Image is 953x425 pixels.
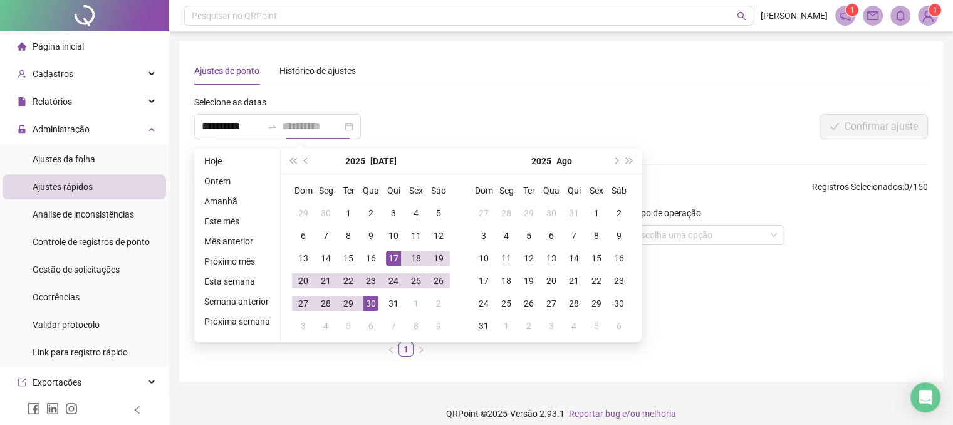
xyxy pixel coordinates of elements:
[363,318,378,333] div: 6
[521,318,536,333] div: 2
[518,292,540,315] td: 2025-08-26
[499,228,514,243] div: 4
[472,270,495,292] td: 2025-08-17
[296,273,311,288] div: 20
[267,122,277,132] span: swap-right
[296,251,311,266] div: 13
[199,234,275,249] li: Mês anterior
[563,202,585,224] td: 2025-07-31
[386,228,401,243] div: 10
[431,206,446,221] div: 5
[409,206,424,221] div: 4
[33,347,128,357] span: Link para registro rápido
[315,247,337,270] td: 2025-07-14
[33,41,84,51] span: Página inicial
[382,247,405,270] td: 2025-07-17
[383,342,398,357] button: left
[563,179,585,202] th: Qui
[386,296,401,311] div: 31
[405,247,427,270] td: 2025-07-18
[33,265,120,275] span: Gestão de solicitações
[612,206,627,221] div: 2
[544,228,559,243] div: 6
[405,224,427,247] td: 2025-07-11
[566,318,581,333] div: 4
[540,315,563,337] td: 2025-09-03
[623,149,637,174] button: super-next-year
[812,180,928,200] span: : 0 / 150
[417,346,425,354] span: right
[399,342,413,356] a: 1
[363,206,378,221] div: 2
[33,97,72,107] span: Relatórios
[476,318,491,333] div: 31
[315,224,337,247] td: 2025-07-07
[345,149,365,174] button: year panel
[895,10,906,21] span: bell
[199,154,275,169] li: Hoje
[427,270,450,292] td: 2025-07-26
[199,214,275,229] li: Este mês
[585,179,608,202] th: Sex
[337,202,360,224] td: 2025-07-01
[409,273,424,288] div: 25
[133,406,142,414] span: left
[315,179,337,202] th: Seg
[33,154,95,164] span: Ajustes da folha
[585,315,608,337] td: 2025-09-05
[495,270,518,292] td: 2025-08-18
[540,292,563,315] td: 2025-08-27
[499,206,514,221] div: 28
[544,251,559,266] div: 13
[405,179,427,202] th: Sex
[370,149,397,174] button: month panel
[405,202,427,224] td: 2025-07-04
[18,70,26,78] span: user-add
[383,342,398,357] li: Página anterior
[521,273,536,288] div: 19
[18,97,26,106] span: file
[360,270,382,292] td: 2025-07-23
[521,251,536,266] div: 12
[589,228,604,243] div: 8
[414,342,429,357] button: right
[929,4,941,16] sup: Atualize o seu contato no menu Meus Dados
[476,273,491,288] div: 17
[499,318,514,333] div: 1
[608,292,630,315] td: 2025-08-30
[341,206,356,221] div: 1
[386,206,401,221] div: 3
[382,179,405,202] th: Qui
[566,251,581,266] div: 14
[495,224,518,247] td: 2025-08-04
[608,247,630,270] td: 2025-08-16
[292,224,315,247] td: 2025-07-06
[337,224,360,247] td: 2025-07-08
[563,247,585,270] td: 2025-08-14
[531,149,551,174] button: year panel
[518,202,540,224] td: 2025-07-29
[315,292,337,315] td: 2025-07-28
[286,149,299,174] button: super-prev-year
[761,9,828,23] span: [PERSON_NAME]
[427,179,450,202] th: Sáb
[919,6,937,25] img: 94562
[33,237,150,247] span: Controle de registros de ponto
[386,251,401,266] div: 17
[279,64,356,78] div: Histórico de ajustes
[589,251,604,266] div: 15
[608,224,630,247] td: 2025-08-09
[341,228,356,243] div: 8
[427,247,450,270] td: 2025-07-19
[318,228,333,243] div: 7
[544,296,559,311] div: 27
[499,251,514,266] div: 11
[612,273,627,288] div: 23
[296,318,311,333] div: 3
[540,224,563,247] td: 2025-08-06
[296,296,311,311] div: 27
[318,318,333,333] div: 4
[360,247,382,270] td: 2025-07-16
[472,292,495,315] td: 2025-08-24
[363,251,378,266] div: 16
